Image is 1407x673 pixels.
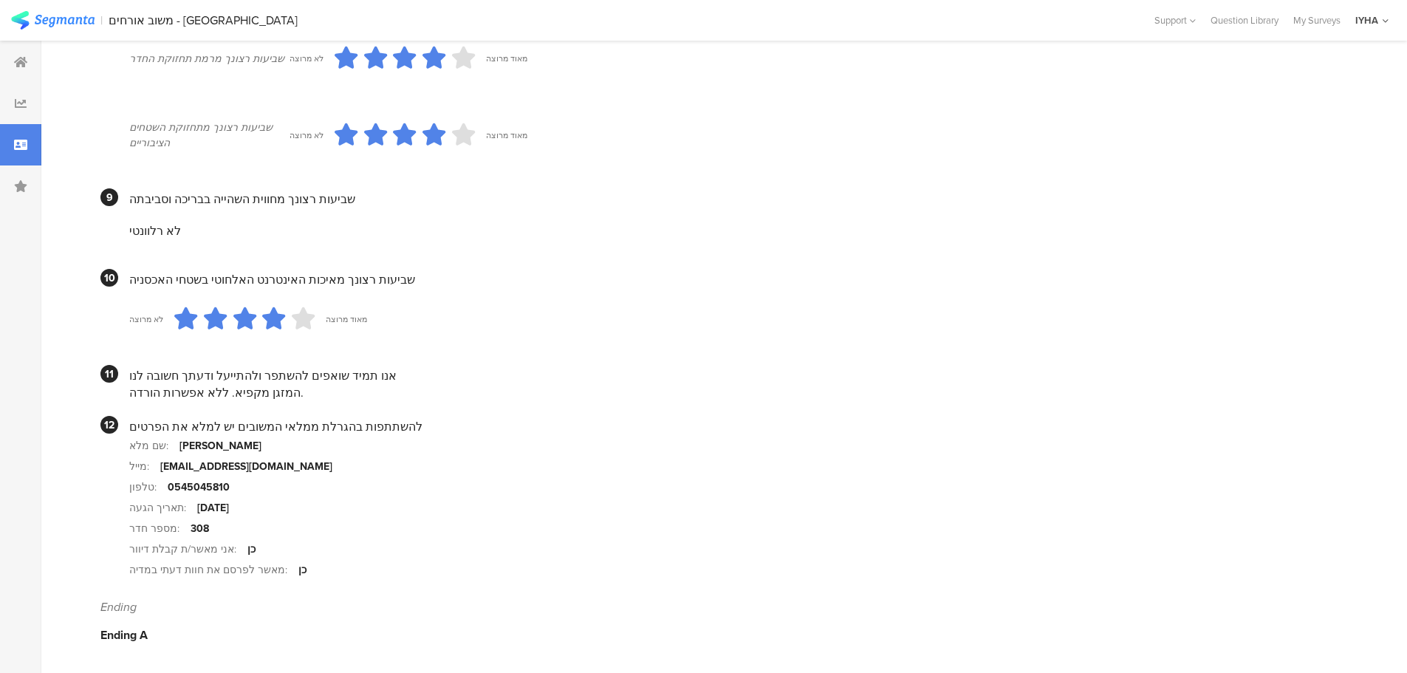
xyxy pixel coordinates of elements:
[129,542,247,557] div: אני מאשר/ת קבלת דיוור:
[486,52,527,64] div: מאוד מרוצה
[129,521,191,536] div: מספר חדר:
[100,416,118,434] div: 12
[100,269,118,287] div: 10
[100,598,1337,615] div: Ending
[1355,13,1378,27] div: IYHA
[129,51,290,66] div: שביעות רצונך מרמת תחזוקת החדר
[129,367,1337,384] div: אנו תמיד שואפים להשתפר ולהתייעל ודעתך חשובה לנו
[290,52,323,64] div: לא מרוצה
[1286,13,1348,27] a: My Surveys
[1154,9,1196,32] div: Support
[129,562,298,578] div: מאשר לפרסם את חוות דעתי במדיה:
[109,13,298,27] div: משוב אורחים - [GEOGRAPHIC_DATA]
[1203,13,1286,27] a: Question Library
[129,438,179,454] div: שם מלא:
[129,500,197,516] div: תאריך הגעה:
[298,562,307,578] div: כן
[129,384,1337,401] div: המזגן מקפיא. ללא אפשרות הורדה.
[100,626,1337,643] div: Ending A
[129,479,168,495] div: טלפון:
[247,542,256,557] div: כן
[100,365,118,383] div: 11
[160,459,332,474] div: [EMAIL_ADDRESS][DOMAIN_NAME]
[290,129,323,141] div: לא מרוצה
[197,500,229,516] div: [DATE]
[129,191,1337,208] div: שביעות רצונך מחווית השהייה בבריכה וסביבתה
[168,479,230,495] div: 0545045810
[191,521,209,536] div: 308
[129,418,1337,435] div: להשתתפות בהגרלת ממלאי המשובים יש למלא את הפרטים
[100,188,118,206] div: 9
[129,459,160,474] div: מייל:
[11,11,95,30] img: segmanta logo
[486,129,527,141] div: מאוד מרוצה
[129,271,1337,288] div: שביעות רצונך מאיכות האינטרנט האלחוטי בשטחי האכסניה
[100,12,103,29] div: |
[326,313,367,325] div: מאוד מרוצה
[129,313,163,325] div: לא מרוצה
[179,438,261,454] div: [PERSON_NAME]
[129,208,1337,254] section: לא רלוונטי
[129,120,290,151] div: שביעות רצונך מתחזוקת השטחים הציבוריים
